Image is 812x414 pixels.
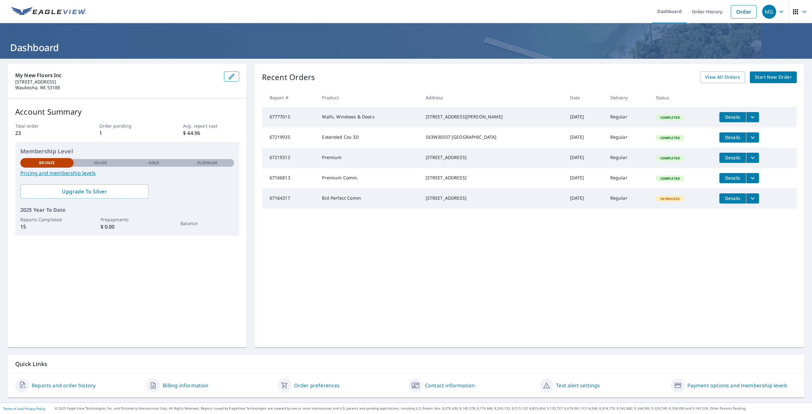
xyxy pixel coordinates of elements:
button: filesDropdownBtn-67166813 [746,173,759,183]
button: detailsBtn-67219312 [719,153,746,163]
a: Upgrade To Silver [20,184,148,198]
p: 23 [15,129,71,137]
button: filesDropdownBtn-67164317 [746,193,759,204]
p: Bronze [39,160,55,166]
p: 1 [99,129,155,137]
p: $ 0.00 [101,223,154,230]
td: Premium Comm. [317,168,420,188]
p: Waukesha, WI 53188 [15,85,219,90]
span: Details [723,195,742,201]
td: 67164317 [262,188,317,209]
p: © 2025 Eagle View Technologies, Inc. and Pictometry International Corp. All Rights Reserved. Repo... [55,406,809,411]
a: Privacy Policy [25,406,45,411]
div: MG [762,5,776,19]
td: 67166813 [262,168,317,188]
img: EV Logo [11,7,86,17]
td: Regular [605,148,651,168]
a: Contact information [425,382,475,389]
td: Regular [605,107,651,127]
a: Reports and order history [32,382,95,389]
span: Completed [657,176,684,181]
p: Reports Completed [20,216,74,223]
button: detailsBtn-67166813 [719,173,746,183]
span: Details [723,134,742,140]
p: Account Summary [15,106,239,117]
p: $ 44.96 [183,129,239,137]
td: Regular [605,168,651,188]
a: Terms of Use [3,406,23,411]
p: Recent Orders [262,71,315,83]
td: [DATE] [565,148,605,168]
span: Details [723,114,742,120]
span: Completed [657,115,684,120]
a: Order preferences [294,382,340,389]
td: Walls, Windows & Doors [317,107,420,127]
p: Quick Links [15,360,797,368]
p: Prepayments [101,216,154,223]
th: Report # [262,88,317,107]
p: 2025 Year To Date [20,206,234,214]
a: Billing information [163,382,208,389]
p: Balance [180,220,234,227]
button: detailsBtn-67219935 [719,132,746,143]
div: [STREET_ADDRESS] [426,154,560,161]
td: [DATE] [565,168,605,188]
th: Address [421,88,565,107]
div: S63W30507 [GEOGRAPHIC_DATA] [426,134,560,140]
button: detailsBtn-67164317 [719,193,746,204]
td: 67219312 [262,148,317,168]
p: | [3,407,45,411]
p: My New Floors Inc [15,71,219,79]
a: Pricing and membership levels [20,169,234,177]
td: Bid Perfect Comm [317,188,420,209]
p: [STREET_ADDRESS] [15,79,219,85]
td: Regular [605,188,651,209]
a: Start New Order [750,71,797,83]
span: Details [723,175,742,181]
p: 15 [20,223,74,230]
td: Premium [317,148,420,168]
span: Completed [657,156,684,160]
span: Details [723,155,742,161]
td: Extended Cov 3D [317,127,420,148]
a: Order [731,5,756,18]
p: Silver [94,160,107,166]
td: 67777015 [262,107,317,127]
p: Gold [148,160,159,166]
td: [DATE] [565,127,605,148]
p: Platinum [197,160,217,166]
p: Membership Level [20,147,234,156]
td: [DATE] [565,107,605,127]
a: Text alert settings [556,382,600,389]
span: View All Orders [705,73,740,81]
button: detailsBtn-67777015 [719,112,746,122]
h1: Dashboard [8,41,804,54]
span: In Process [657,197,684,201]
p: Avg. report cost [183,123,239,129]
button: filesDropdownBtn-67219935 [746,132,759,143]
td: [DATE] [565,188,605,209]
span: Upgrade To Silver [25,188,143,195]
button: filesDropdownBtn-67219312 [746,153,759,163]
th: Delivery [605,88,651,107]
th: Date [565,88,605,107]
span: Start New Order [755,73,792,81]
a: Payment options and membership levels [687,382,787,389]
a: View All Orders [700,71,745,83]
span: Completed [657,136,684,140]
p: Total order [15,123,71,129]
div: [STREET_ADDRESS] [426,175,560,181]
button: filesDropdownBtn-67777015 [746,112,759,122]
div: [STREET_ADDRESS] [426,195,560,201]
td: 67219935 [262,127,317,148]
p: Order pending [99,123,155,129]
th: Product [317,88,420,107]
td: Regular [605,127,651,148]
th: Status [651,88,715,107]
div: [STREET_ADDRESS][PERSON_NAME] [426,114,560,120]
